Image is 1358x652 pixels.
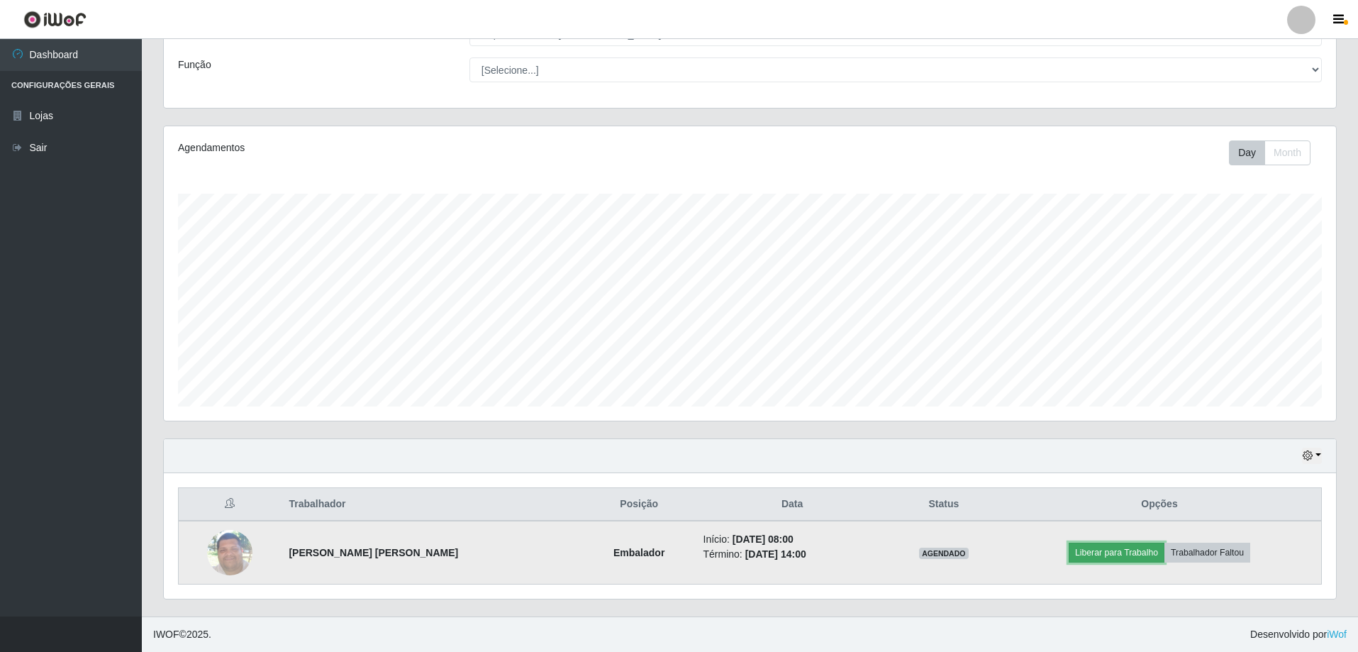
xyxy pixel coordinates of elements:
label: Função [178,57,211,72]
img: 1697490161329.jpeg [207,522,252,582]
div: Toolbar with button groups [1229,140,1322,165]
th: Status [890,488,998,521]
span: IWOF [153,629,179,640]
span: © 2025 . [153,627,211,642]
a: iWof [1327,629,1347,640]
th: Opções [998,488,1322,521]
div: First group [1229,140,1310,165]
time: [DATE] 14:00 [745,548,806,560]
strong: [PERSON_NAME] [PERSON_NAME] [289,547,458,558]
th: Trabalhador [280,488,583,521]
time: [DATE] 08:00 [733,534,794,545]
th: Data [695,488,890,521]
button: Liberar para Trabalho [1069,543,1164,563]
button: Month [1264,140,1310,165]
li: Início: [703,532,881,547]
li: Término: [703,547,881,562]
th: Posição [584,488,695,521]
div: Agendamentos [178,140,642,155]
span: AGENDADO [919,548,969,559]
img: CoreUI Logo [23,11,87,28]
span: Desenvolvido por [1250,627,1347,642]
button: Trabalhador Faltou [1164,543,1250,563]
strong: Embalador [613,547,664,558]
button: Day [1229,140,1265,165]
